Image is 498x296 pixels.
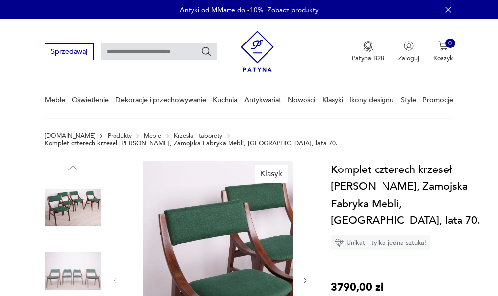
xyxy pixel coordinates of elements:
button: Szukaj [201,46,212,57]
img: Zdjęcie produktu Komplet czterech krzeseł Skoczek, Zamojska Fabryka Mebli, Polska, lata 70. [45,179,101,236]
a: Meble [45,83,65,117]
button: Sprzedawaj [45,43,94,60]
a: Style [401,83,416,117]
p: 3790,00 zł [331,279,383,296]
a: [DOMAIN_NAME] [45,132,95,139]
img: Patyna - sklep z meblami i dekoracjami vintage [241,27,274,75]
img: Ikona diamentu [335,238,344,247]
p: Antyki od MMarte do -10% [180,5,263,15]
p: Komplet czterech krzeseł [PERSON_NAME], Zamojska Fabryka Mebli, [GEOGRAPHIC_DATA], lata 70. [45,140,338,147]
img: Ikona medalu [363,41,373,52]
a: Antykwariat [244,83,281,117]
a: Krzesła i taborety [174,132,222,139]
a: Dekoracje i przechowywanie [115,83,206,117]
a: Nowości [288,83,315,117]
a: Ikony designu [349,83,394,117]
img: Ikonka użytkownika [404,41,414,51]
a: Ikona medaluPatyna B2B [352,41,384,63]
a: Klasyki [322,83,343,117]
div: Unikat - tylko jedna sztuka! [331,235,430,250]
div: 0 [445,39,455,48]
img: Ikona koszyka [438,41,448,51]
p: Zaloguj [398,54,419,63]
button: Patyna B2B [352,41,384,63]
p: Patyna B2B [352,54,384,63]
a: Produkty [108,132,132,139]
a: Zobacz produkty [268,5,319,15]
h1: Komplet czterech krzeseł [PERSON_NAME], Zamojska Fabryka Mebli, [GEOGRAPHIC_DATA], lata 70. [331,161,494,229]
button: 0Koszyk [433,41,453,63]
a: Meble [144,132,161,139]
a: Oświetlenie [72,83,109,117]
a: Kuchnia [213,83,237,117]
button: Zaloguj [398,41,419,63]
div: Klasyk [255,165,288,183]
a: Promocje [422,83,453,117]
a: Sprzedawaj [45,49,94,55]
p: Koszyk [433,54,453,63]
